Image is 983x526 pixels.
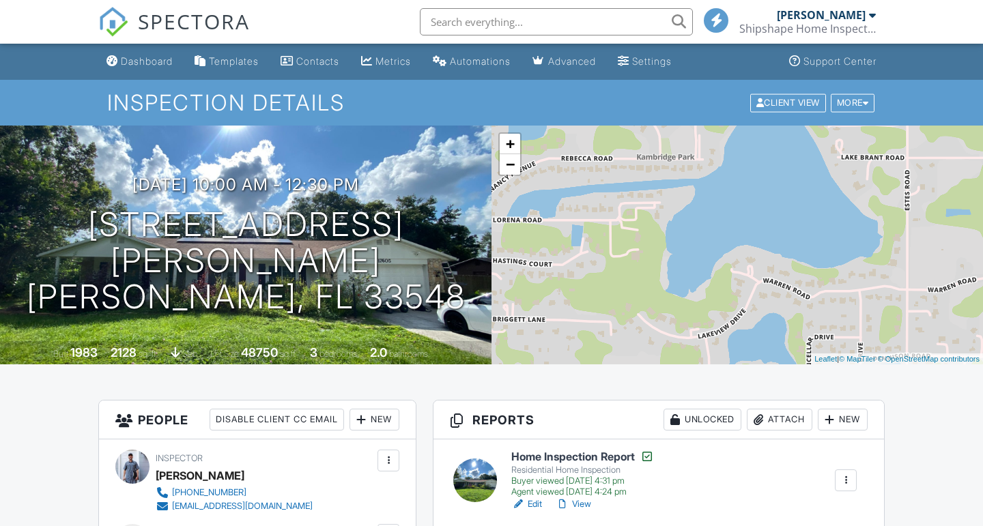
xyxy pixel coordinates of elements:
[189,49,264,74] a: Templates
[22,207,470,315] h1: [STREET_ADDRESS][PERSON_NAME] [PERSON_NAME], FL 33548
[99,400,416,439] h3: People
[548,55,596,67] div: Advanced
[803,55,877,67] div: Support Center
[739,22,876,35] div: Shipshape Home Inspections llc
[139,349,158,359] span: sq. ft.
[156,486,313,499] a: [PHONE_NUMBER]
[172,501,313,512] div: [EMAIL_ADDRESS][DOMAIN_NAME]
[107,91,876,115] h1: Inspection Details
[98,18,250,47] a: SPECTORA
[433,400,884,439] h3: Reports
[511,476,654,486] div: Buyer viewed [DATE] 4:31 pm
[156,499,313,513] a: [EMAIL_ADDRESS][DOMAIN_NAME]
[210,349,239,359] span: Lot Size
[814,355,837,363] a: Leaflet
[831,93,875,112] div: More
[839,355,876,363] a: © MapTiler
[818,409,868,430] div: New
[241,345,278,360] div: 48750
[296,55,339,67] div: Contacts
[111,345,137,360] div: 2128
[811,353,983,365] div: |
[664,409,741,430] div: Unlocked
[500,134,520,154] a: Zoom in
[70,345,98,360] div: 1983
[121,55,173,67] div: Dashboard
[375,55,411,67] div: Metrics
[53,349,68,359] span: Built
[747,409,812,430] div: Attach
[156,465,244,486] div: [PERSON_NAME]
[511,497,542,511] a: Edit
[172,487,246,498] div: [PHONE_NUMBER]
[527,49,601,74] a: Advanced
[356,49,416,74] a: Metrics
[350,409,399,430] div: New
[878,355,980,363] a: © OpenStreetMap contributors
[280,349,297,359] span: sq.ft.
[750,93,826,112] div: Client View
[749,97,829,107] a: Client View
[511,465,654,476] div: Residential Home Inspection
[138,7,250,35] span: SPECTORA
[427,49,516,74] a: Automations (Basic)
[556,497,591,511] a: View
[420,8,693,35] input: Search everything...
[132,175,359,194] h3: [DATE] 10:00 am - 12:30 pm
[632,55,672,67] div: Settings
[511,486,654,497] div: Agent viewed [DATE] 4:24 pm
[98,7,128,37] img: The Best Home Inspection Software - Spectora
[310,345,317,360] div: 3
[511,450,654,463] h6: Home Inspection Report
[210,409,344,430] div: Disable Client CC Email
[370,345,387,360] div: 2.0
[784,49,882,74] a: Support Center
[182,349,197,359] span: slab
[275,49,345,74] a: Contacts
[612,49,677,74] a: Settings
[156,453,203,463] span: Inspector
[777,8,866,22] div: [PERSON_NAME]
[101,49,178,74] a: Dashboard
[511,450,654,497] a: Home Inspection Report Residential Home Inspection Buyer viewed [DATE] 4:31 pm Agent viewed [DATE...
[209,55,259,67] div: Templates
[319,349,357,359] span: bedrooms
[389,349,428,359] span: bathrooms
[500,154,520,175] a: Zoom out
[450,55,511,67] div: Automations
